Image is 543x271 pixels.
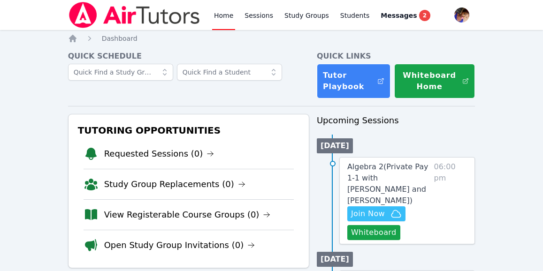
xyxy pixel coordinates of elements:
[104,239,255,252] a: Open Study Group Invitations (0)
[347,225,400,240] button: Whiteboard
[317,51,475,62] h4: Quick Links
[351,208,385,219] span: Join Now
[347,206,405,221] button: Join Now
[102,34,138,43] a: Dashboard
[68,64,173,81] input: Quick Find a Study Group
[317,64,390,98] a: Tutor Playbook
[317,252,353,267] li: [DATE]
[347,161,430,206] a: Algebra 2(Private Pay 1-1 with [PERSON_NAME] and [PERSON_NAME])
[347,162,428,205] span: Algebra 2 ( Private Pay 1-1 with [PERSON_NAME] and [PERSON_NAME] )
[68,34,475,43] nav: Breadcrumb
[104,178,245,191] a: Study Group Replacements (0)
[177,64,282,81] input: Quick Find a Student
[102,35,138,42] span: Dashboard
[76,122,301,139] h3: Tutoring Opportunities
[68,51,309,62] h4: Quick Schedule
[104,208,271,221] a: View Registerable Course Groups (0)
[419,10,430,21] span: 2
[317,114,475,127] h3: Upcoming Sessions
[317,138,353,153] li: [DATE]
[104,147,214,160] a: Requested Sessions (0)
[381,11,417,20] span: Messages
[434,161,467,240] span: 06:00 pm
[68,2,201,28] img: Air Tutors
[394,64,475,98] button: Whiteboard Home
